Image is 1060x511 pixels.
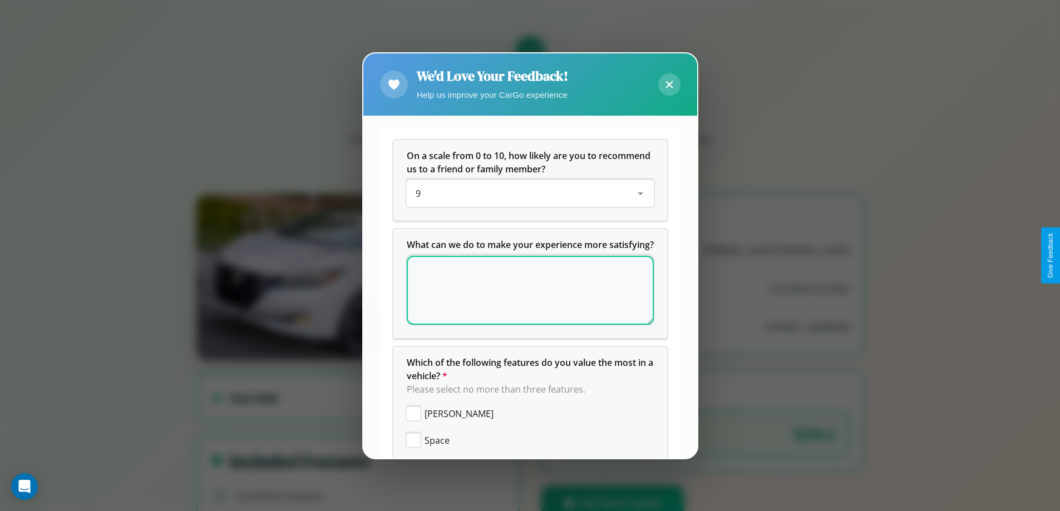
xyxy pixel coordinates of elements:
[416,187,421,200] span: 9
[407,383,585,395] span: Please select no more than three features.
[407,149,654,176] h5: On a scale from 0 to 10, how likely are you to recommend us to a friend or family member?
[425,407,494,420] span: [PERSON_NAME]
[407,356,655,382] span: Which of the following features do you value the most in a vehicle?
[407,239,654,251] span: What can we do to make your experience more satisfying?
[11,473,38,500] div: Open Intercom Messenger
[407,150,653,175] span: On a scale from 0 to 10, how likely are you to recommend us to a friend or family member?
[417,67,568,85] h2: We'd Love Your Feedback!
[425,434,450,447] span: Space
[407,180,654,207] div: On a scale from 0 to 10, how likely are you to recommend us to a friend or family member?
[1047,233,1054,278] div: Give Feedback
[417,87,568,102] p: Help us improve your CarGo experience
[393,140,667,220] div: On a scale from 0 to 10, how likely are you to recommend us to a friend or family member?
